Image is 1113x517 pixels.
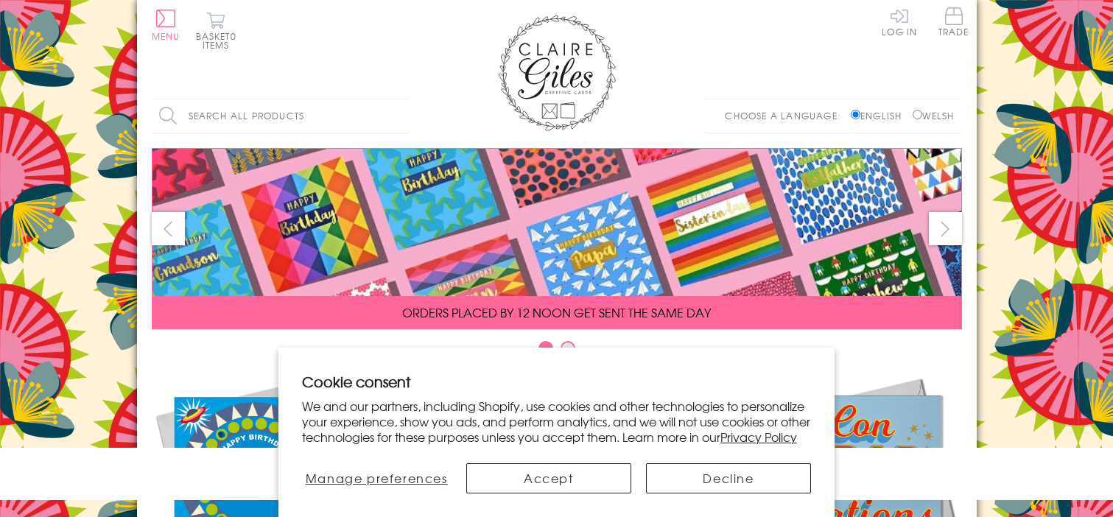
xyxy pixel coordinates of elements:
[938,7,969,39] a: Trade
[561,341,575,356] button: Carousel Page 2
[152,212,185,245] button: prev
[882,7,917,36] a: Log In
[152,10,180,41] button: Menu
[302,398,812,444] p: We and our partners, including Shopify, use cookies and other technologies to personalize your ex...
[395,99,410,133] input: Search
[538,341,553,356] button: Carousel Page 1 (Current Slide)
[913,110,922,119] input: Welsh
[929,212,962,245] button: next
[851,110,860,119] input: English
[720,428,797,446] a: Privacy Policy
[725,109,848,122] p: Choose a language:
[851,109,909,122] label: English
[938,7,969,36] span: Trade
[302,371,812,392] h2: Cookie consent
[152,99,410,133] input: Search all products
[203,29,236,52] span: 0 items
[302,463,452,493] button: Manage preferences
[152,340,962,363] div: Carousel Pagination
[466,463,631,493] button: Accept
[646,463,811,493] button: Decline
[196,12,236,49] button: Basket0 items
[913,109,955,122] label: Welsh
[498,15,616,131] img: Claire Giles Greetings Cards
[402,303,711,321] span: ORDERS PLACED BY 12 NOON GET SENT THE SAME DAY
[152,29,180,43] span: Menu
[306,469,448,487] span: Manage preferences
